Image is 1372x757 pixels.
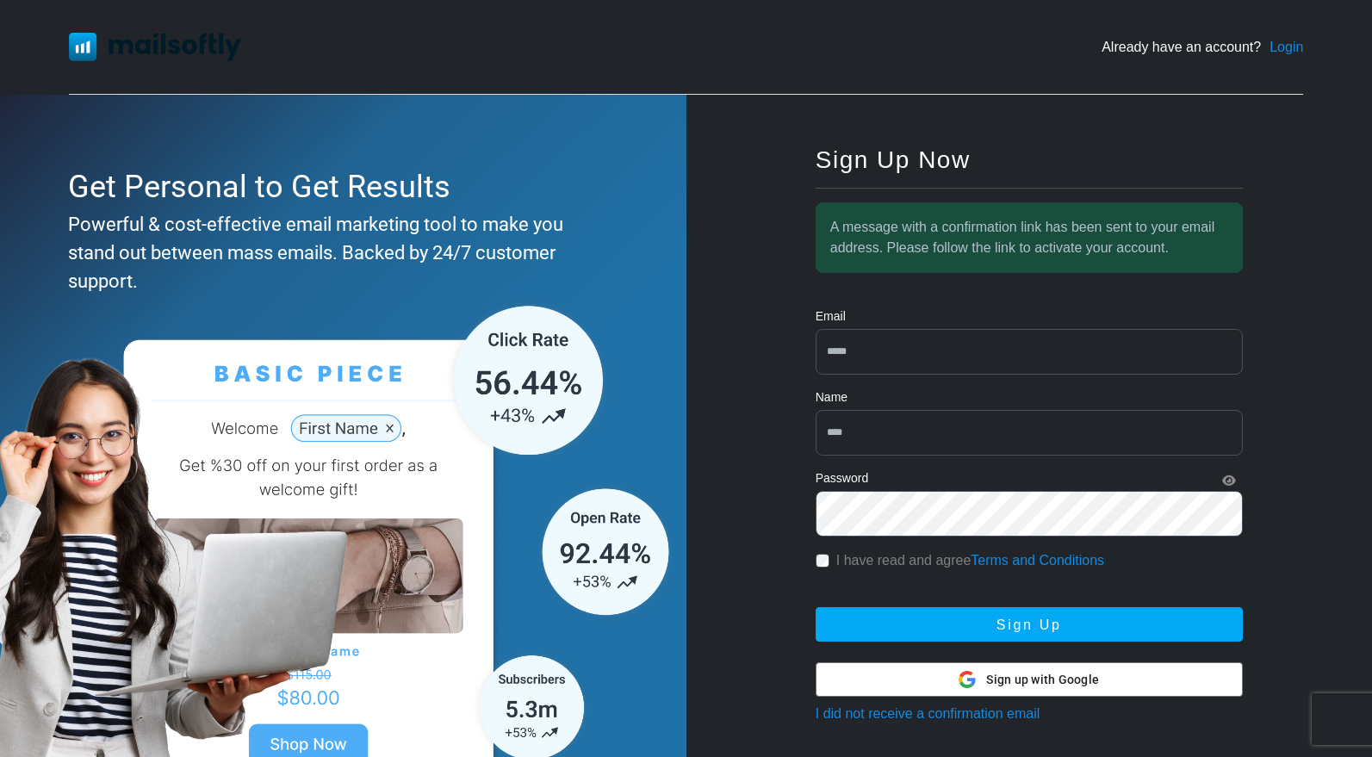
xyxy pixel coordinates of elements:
label: I have read and agree [836,550,1104,571]
a: Terms and Conditions [971,553,1104,568]
span: Sign up with Google [986,671,1099,689]
a: I did not receive a confirmation email [816,706,1040,721]
button: Sign up with Google [816,662,1243,697]
button: Sign Up [816,607,1243,642]
label: Password [816,469,868,487]
label: Name [816,388,847,406]
div: Get Personal to Get Results [68,164,610,210]
img: Mailsoftly [69,33,241,60]
div: Powerful & cost-effective email marketing tool to make you stand out between mass emails. Backed ... [68,210,610,295]
div: A message with a confirmation link has been sent to your email address. Please follow the link to... [816,202,1243,273]
label: Email [816,307,846,326]
a: Login [1270,37,1303,58]
i: Show Password [1222,475,1236,487]
span: Sign Up Now [816,146,971,173]
div: Already have an account? [1102,37,1303,58]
